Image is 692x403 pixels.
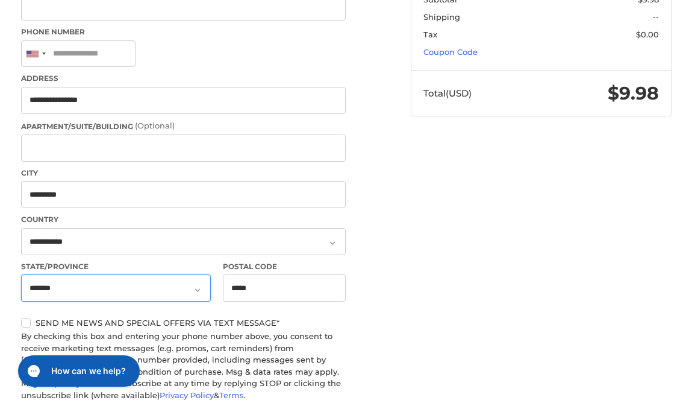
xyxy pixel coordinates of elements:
[21,168,346,179] label: City
[21,331,346,401] div: By checking this box and entering your phone number above, you consent to receive marketing text ...
[653,12,659,22] span: --
[21,318,346,328] label: Send me news and special offers via text message*
[223,261,346,272] label: Postal Code
[636,30,659,39] span: $0.00
[423,87,472,99] span: Total (USD)
[423,47,478,57] a: Coupon Code
[21,261,211,272] label: State/Province
[21,27,346,37] label: Phone Number
[22,41,49,67] div: United States: +1
[135,121,175,130] small: (Optional)
[423,30,437,39] span: Tax
[21,73,346,84] label: Address
[423,12,460,22] span: Shipping
[12,351,143,391] iframe: Gorgias live chat messenger
[21,120,346,132] label: Apartment/Suite/Building
[160,390,214,400] a: Privacy Policy
[219,390,244,400] a: Terms
[608,82,659,104] span: $9.98
[21,214,346,225] label: Country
